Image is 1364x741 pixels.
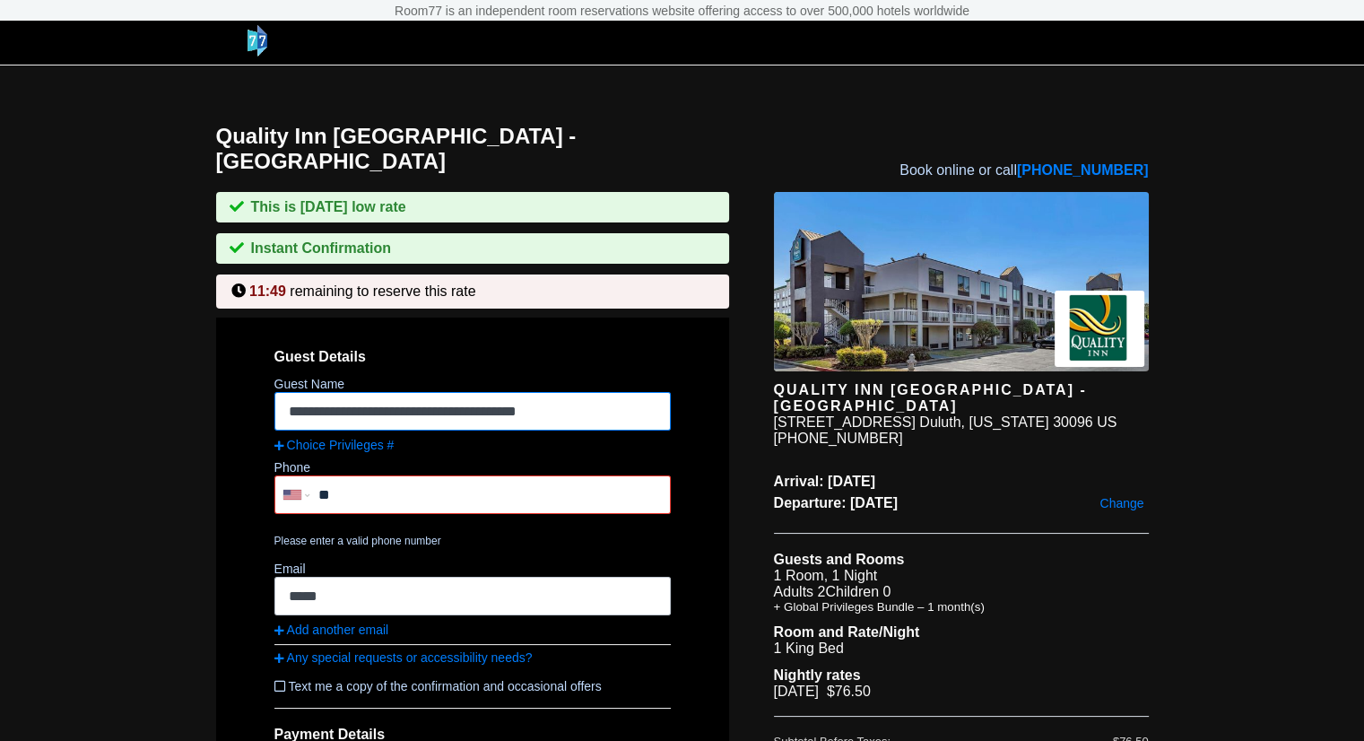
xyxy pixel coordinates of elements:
li: 1 Room, 1 Night [774,568,1149,584]
span: Book online or call [899,162,1148,179]
span: remaining to reserve this rate [290,283,475,299]
li: + Global Privileges Bundle – 1 month(s) [774,600,1149,614]
li: 1 King Bed [774,641,1149,657]
small: Please enter a valid phone number [274,535,671,547]
span: [DATE] $76.50 [774,684,871,699]
img: Brand logo for Quality Inn Duluth - Atlanta Northeast [1055,291,1144,367]
label: Guest Name [274,377,345,391]
span: Arrival: [DATE] [774,474,1149,490]
b: Nightly rates [774,667,861,683]
span: Children 0 [825,584,891,599]
a: Any special requests or accessibility needs? [274,650,671,665]
span: 30096 [1053,414,1093,430]
label: Text me a copy of the confirmation and occasional offers [274,672,671,701]
h1: Quality Inn [GEOGRAPHIC_DATA] - [GEOGRAPHIC_DATA] [216,124,774,174]
a: Add another email [274,623,671,637]
div: Instant Confirmation [216,233,729,264]
span: [US_STATE] [969,414,1048,430]
div: [PHONE_NUMBER] [774,431,1149,447]
span: US [1097,414,1116,430]
img: logo-header-small.png [248,25,267,57]
div: United States: +1 [276,477,314,512]
div: [STREET_ADDRESS] [774,414,916,431]
img: hotel image [774,192,1149,371]
div: This is [DATE] low rate [216,192,729,222]
label: Email [274,562,306,576]
a: Change [1095,492,1148,515]
span: Duluth, [919,414,965,430]
span: Guest Details [274,349,671,365]
span: Departure: [DATE] [774,495,1149,511]
b: Guests and Rooms [774,552,905,567]
li: Adults 2 [774,584,1149,600]
label: Phone [274,460,310,475]
a: Choice Privileges # [274,438,671,452]
div: Quality Inn [GEOGRAPHIC_DATA] - [GEOGRAPHIC_DATA] [774,382,1149,414]
b: Room and Rate/Night [774,624,920,640]
span: 11:49 [249,283,286,299]
a: [PHONE_NUMBER] [1017,162,1149,178]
